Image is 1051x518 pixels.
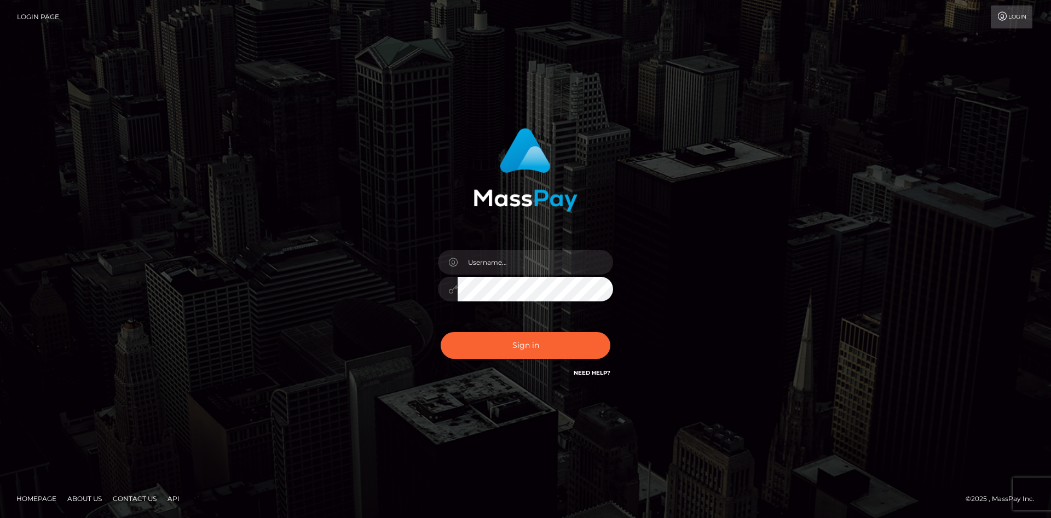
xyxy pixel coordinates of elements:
a: API [163,490,184,507]
img: MassPay Login [473,128,578,212]
input: Username... [458,250,613,275]
a: Login Page [17,5,59,28]
a: Login [991,5,1032,28]
button: Sign in [441,332,610,359]
div: © 2025 , MassPay Inc. [966,493,1043,505]
a: Contact Us [108,490,161,507]
a: Need Help? [574,369,610,376]
a: About Us [63,490,106,507]
a: Homepage [12,490,61,507]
